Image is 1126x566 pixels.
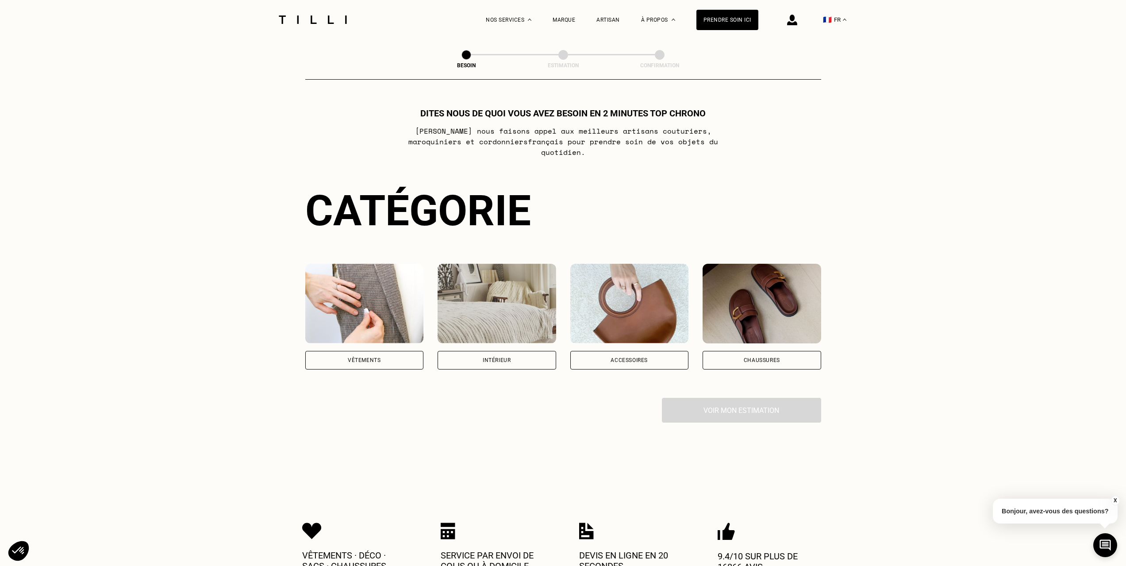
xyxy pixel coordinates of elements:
[703,264,821,343] img: Chaussures
[441,523,455,539] img: Icon
[611,358,648,363] div: Accessoires
[553,17,575,23] a: Marque
[1111,496,1119,505] button: X
[696,10,758,30] a: Prendre soin ici
[422,62,511,69] div: Besoin
[672,19,675,21] img: Menu déroulant à propos
[388,126,738,158] p: [PERSON_NAME] nous faisons appel aux meilleurs artisans couturiers , maroquiniers et cordonniers ...
[420,108,706,119] h1: Dites nous de quoi vous avez besoin en 2 minutes top chrono
[843,19,846,21] img: menu déroulant
[596,17,620,23] a: Artisan
[302,523,322,539] img: Icon
[579,523,594,539] img: Icon
[570,264,689,343] img: Accessoires
[305,264,424,343] img: Vêtements
[993,499,1118,524] p: Bonjour, avez-vous des questions?
[483,358,511,363] div: Intérieur
[348,358,380,363] div: Vêtements
[528,19,531,21] img: Menu déroulant
[823,15,832,24] span: 🇫🇷
[438,264,556,343] img: Intérieur
[305,186,821,235] div: Catégorie
[519,62,607,69] div: Estimation
[615,62,704,69] div: Confirmation
[718,523,735,540] img: Icon
[787,15,797,25] img: icône connexion
[276,15,350,24] img: Logo du service de couturière Tilli
[744,358,780,363] div: Chaussures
